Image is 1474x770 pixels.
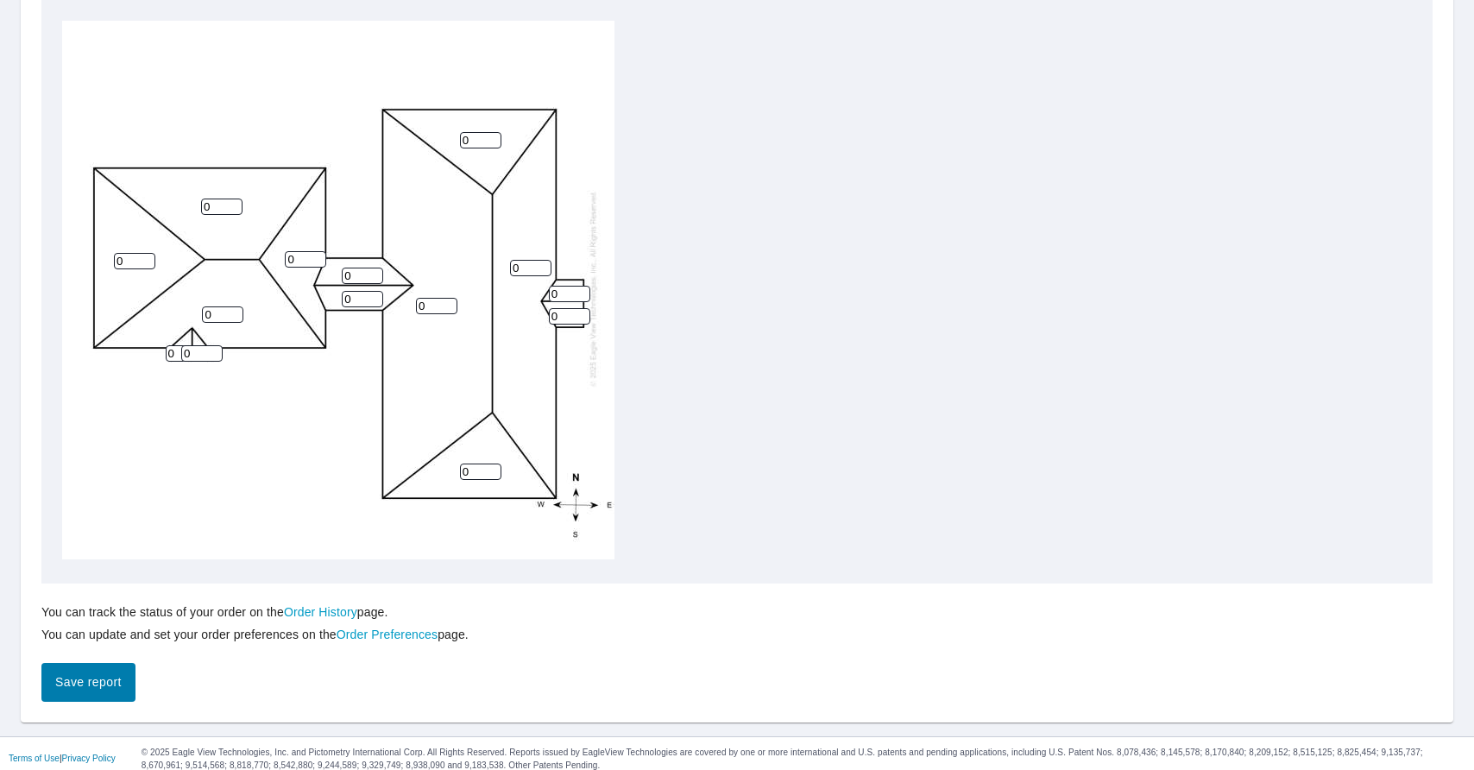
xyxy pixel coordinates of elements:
[41,663,135,702] button: Save report
[9,754,60,763] a: Terms of Use
[55,672,122,693] span: Save report
[41,627,469,642] p: You can update and set your order preferences on the page.
[9,754,116,764] p: |
[284,605,357,619] a: Order History
[62,754,116,763] a: Privacy Policy
[41,604,469,620] p: You can track the status of your order on the page.
[337,628,438,641] a: Order Preferences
